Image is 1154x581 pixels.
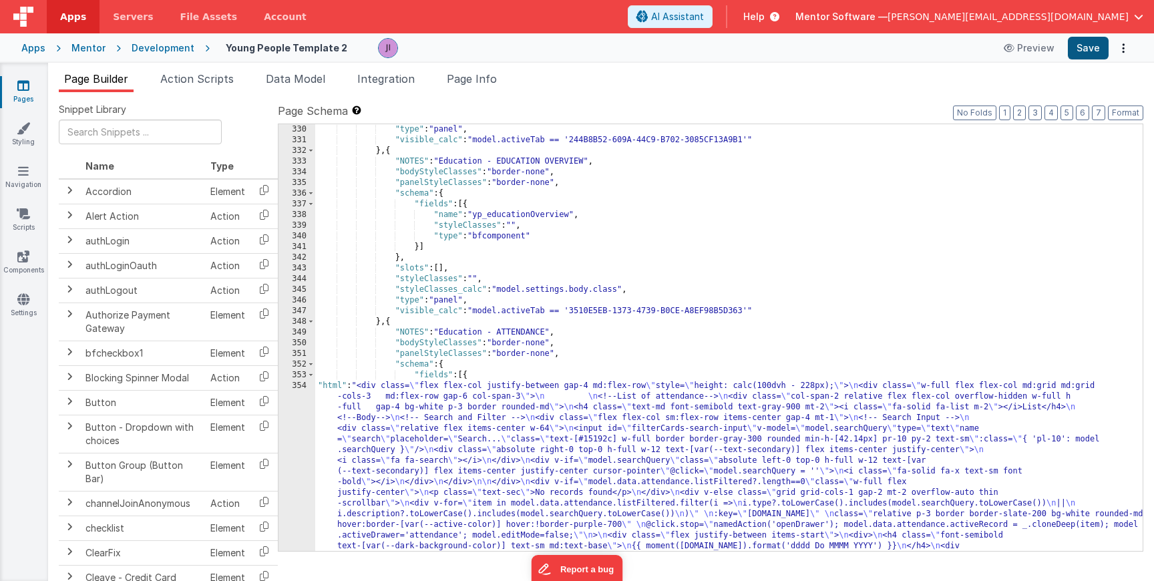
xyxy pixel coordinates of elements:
[205,491,250,516] td: Action
[71,41,106,55] div: Mentor
[278,124,315,135] div: 330
[205,390,250,415] td: Element
[205,516,250,540] td: Element
[278,188,315,199] div: 336
[226,43,347,53] h4: Young People Template 2
[1114,39,1133,57] button: Options
[80,453,205,491] td: Button Group (Button Bar)
[80,278,205,303] td: authLogout
[447,72,497,85] span: Page Info
[278,210,315,220] div: 338
[80,540,205,565] td: ClearFix
[278,252,315,263] div: 342
[80,516,205,540] td: checklist
[205,341,250,365] td: Element
[278,306,315,317] div: 347
[80,415,205,453] td: Button - Dropdown with choices
[113,10,153,23] span: Servers
[59,120,222,144] input: Search Snippets ...
[60,10,86,23] span: Apps
[357,72,415,85] span: Integration
[278,231,315,242] div: 340
[278,220,315,231] div: 339
[205,415,250,453] td: Element
[278,146,315,156] div: 332
[205,453,250,491] td: Element
[1013,106,1026,120] button: 2
[1076,106,1089,120] button: 6
[651,10,704,23] span: AI Assistant
[266,72,325,85] span: Data Model
[64,72,128,85] span: Page Builder
[1108,106,1143,120] button: Format
[59,103,126,116] span: Snippet Library
[205,179,250,204] td: Element
[1044,106,1058,120] button: 4
[210,160,234,172] span: Type
[180,10,238,23] span: File Assets
[80,365,205,390] td: Blocking Spinner Modal
[278,178,315,188] div: 335
[80,341,205,365] td: bfcheckbox1
[278,370,315,381] div: 353
[205,253,250,278] td: Action
[85,160,114,172] span: Name
[278,135,315,146] div: 331
[278,327,315,338] div: 349
[278,167,315,178] div: 334
[1028,106,1042,120] button: 3
[278,199,315,210] div: 337
[132,41,194,55] div: Development
[205,204,250,228] td: Action
[80,491,205,516] td: channelJoinAnonymous
[278,263,315,274] div: 343
[80,228,205,253] td: authLogin
[80,303,205,341] td: Authorize Payment Gateway
[80,390,205,415] td: Button
[160,72,234,85] span: Action Scripts
[1068,37,1109,59] button: Save
[795,10,1143,23] button: Mentor Software — [PERSON_NAME][EMAIL_ADDRESS][DOMAIN_NAME]
[795,10,888,23] span: Mentor Software —
[205,540,250,565] td: Element
[888,10,1129,23] span: [PERSON_NAME][EMAIL_ADDRESS][DOMAIN_NAME]
[80,253,205,278] td: authLoginOauth
[278,103,348,119] span: Page Schema
[80,179,205,204] td: Accordion
[278,274,315,284] div: 344
[278,317,315,327] div: 348
[278,242,315,252] div: 341
[205,278,250,303] td: Action
[80,204,205,228] td: Alert Action
[278,284,315,295] div: 345
[953,106,996,120] button: No Folds
[205,228,250,253] td: Action
[996,37,1063,59] button: Preview
[743,10,765,23] span: Help
[628,5,713,28] button: AI Assistant
[21,41,45,55] div: Apps
[205,303,250,341] td: Element
[205,365,250,390] td: Action
[278,156,315,167] div: 333
[278,295,315,306] div: 346
[278,338,315,349] div: 350
[1061,106,1073,120] button: 5
[278,359,315,370] div: 352
[999,106,1010,120] button: 1
[278,349,315,359] div: 351
[379,39,397,57] img: 6c3d48e323fef8557f0b76cc516e01c7
[1092,106,1105,120] button: 7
